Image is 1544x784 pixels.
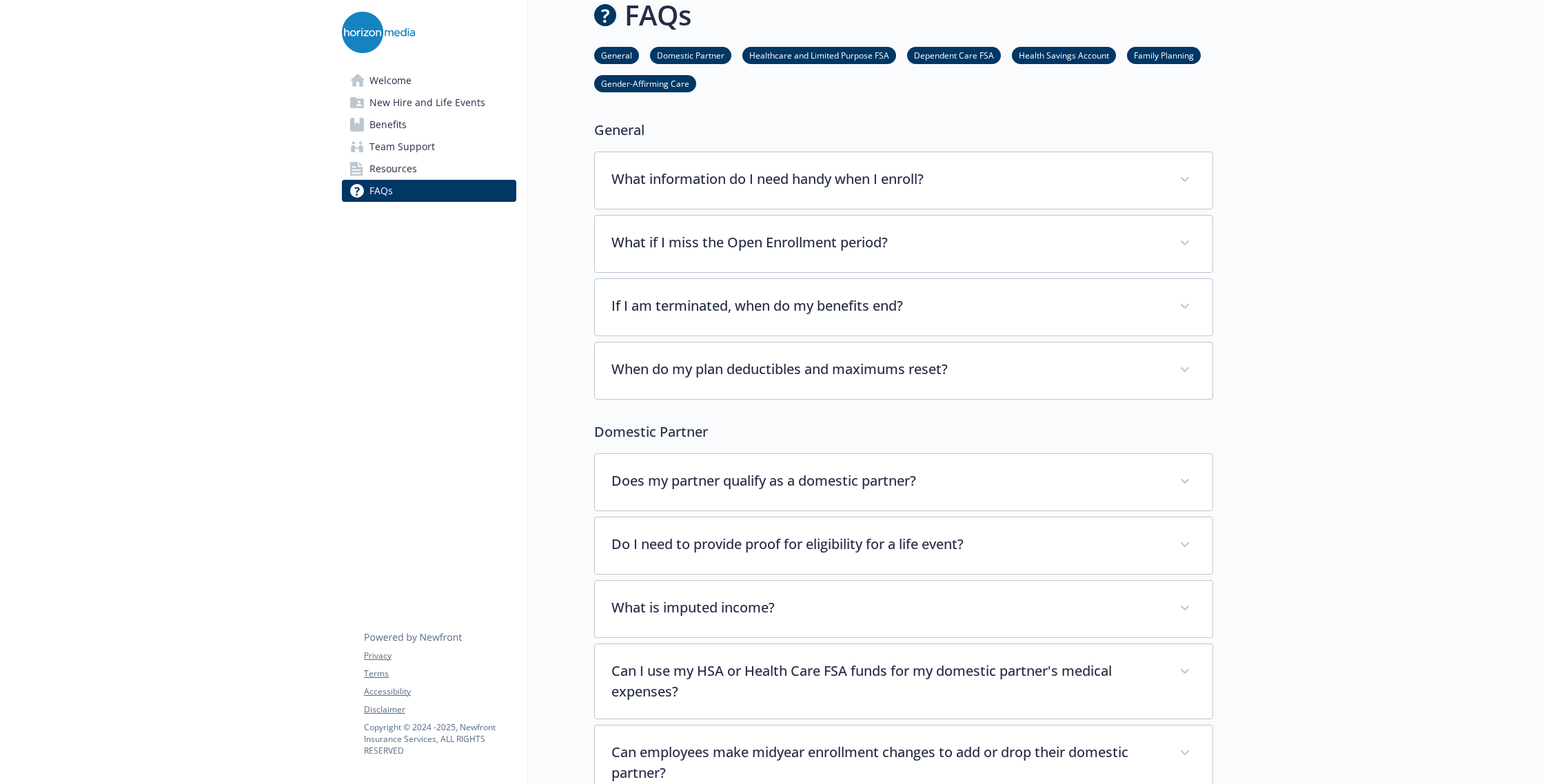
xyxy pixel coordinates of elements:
a: Disclaimer [364,703,516,716]
p: Does my partner qualify as a domestic partner? [611,471,1163,491]
div: What is imputed income? [595,581,1212,637]
p: What is imputed income? [611,597,1163,618]
p: Domestic Partner [594,422,1213,442]
div: If I am terminated, when do my benefits end? [595,279,1212,336]
p: General [594,120,1213,141]
a: Family Planning [1127,48,1201,61]
p: What if I miss the Open Enrollment period? [611,232,1163,253]
p: Do I need to provide proof for eligibility for a life event? [611,534,1163,555]
a: General [594,48,639,61]
a: Team Support [342,136,516,158]
a: Terms [364,668,516,680]
div: Does my partner qualify as a domestic partner? [595,454,1212,510]
a: New Hire and Life Events [342,92,516,114]
a: Dependent Care FSA [907,48,1001,61]
a: Gender-Affirming Care [594,76,696,90]
a: Domestic Partner [650,48,731,61]
div: When do my plan deductibles and maximums reset? [595,342,1212,399]
a: Benefits [342,114,516,136]
a: Privacy [364,650,516,662]
a: FAQs [342,180,516,202]
a: Healthcare and Limited Purpose FSA [742,48,896,61]
div: What information do I need handy when I enroll? [595,152,1212,209]
a: Accessibility [364,685,516,698]
div: What if I miss the Open Enrollment period? [595,216,1212,272]
span: Team Support [369,136,435,158]
span: FAQs [369,180,393,202]
span: Welcome [369,70,412,92]
span: New Hire and Life Events [369,92,485,114]
a: Welcome [342,70,516,92]
span: Benefits [369,114,407,136]
p: If I am terminated, when do my benefits end? [611,296,1163,316]
p: Copyright © 2024 - 2025 , Newfront Insurance Services, ALL RIGHTS RESERVED [364,721,516,756]
a: Resources [342,158,516,180]
div: Can I use my HSA or Health Care FSA funds for my domestic partner's medical expenses? [595,644,1212,719]
p: What information do I need handy when I enroll? [611,169,1163,189]
p: Can employees make midyear enrollment changes to add or drop their domestic partner? [611,742,1163,783]
p: Can I use my HSA or Health Care FSA funds for my domestic partner's medical expenses? [611,661,1163,702]
span: Resources [369,158,417,180]
p: When do my plan deductibles and maximums reset? [611,359,1163,380]
div: Do I need to provide proof for eligibility for a life event? [595,517,1212,574]
a: Health Savings Account [1012,48,1116,61]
